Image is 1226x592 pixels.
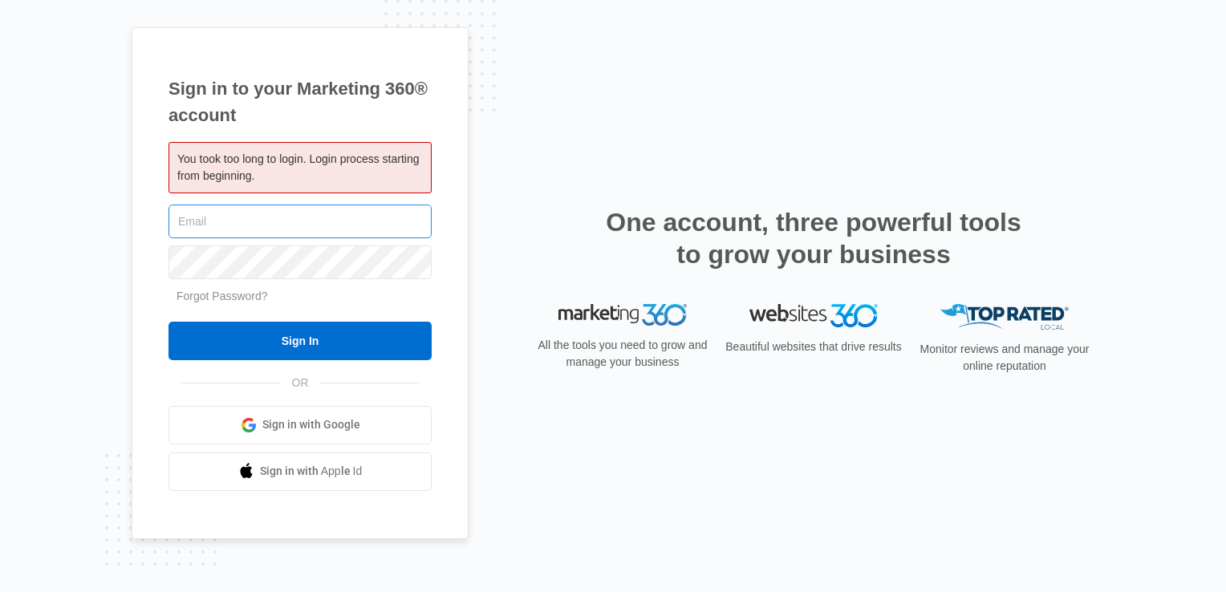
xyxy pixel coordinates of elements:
h1: Sign in to your Marketing 360® account [168,75,432,128]
p: All the tools you need to grow and manage your business [533,337,712,371]
span: Sign in with Apple Id [260,463,363,480]
img: Websites 360 [749,304,878,327]
span: You took too long to login. Login process starting from beginning. [177,152,419,182]
input: Sign In [168,322,432,360]
span: Sign in with Google [262,416,360,433]
p: Beautiful websites that drive results [724,339,903,355]
a: Sign in with Google [168,406,432,444]
img: Marketing 360 [558,304,687,326]
a: Forgot Password? [177,290,268,302]
input: Email [168,205,432,238]
p: Monitor reviews and manage your online reputation [915,341,1094,375]
a: Sign in with Apple Id [168,452,432,491]
span: OR [281,375,320,391]
h2: One account, three powerful tools to grow your business [601,206,1026,270]
img: Top Rated Local [940,304,1069,330]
